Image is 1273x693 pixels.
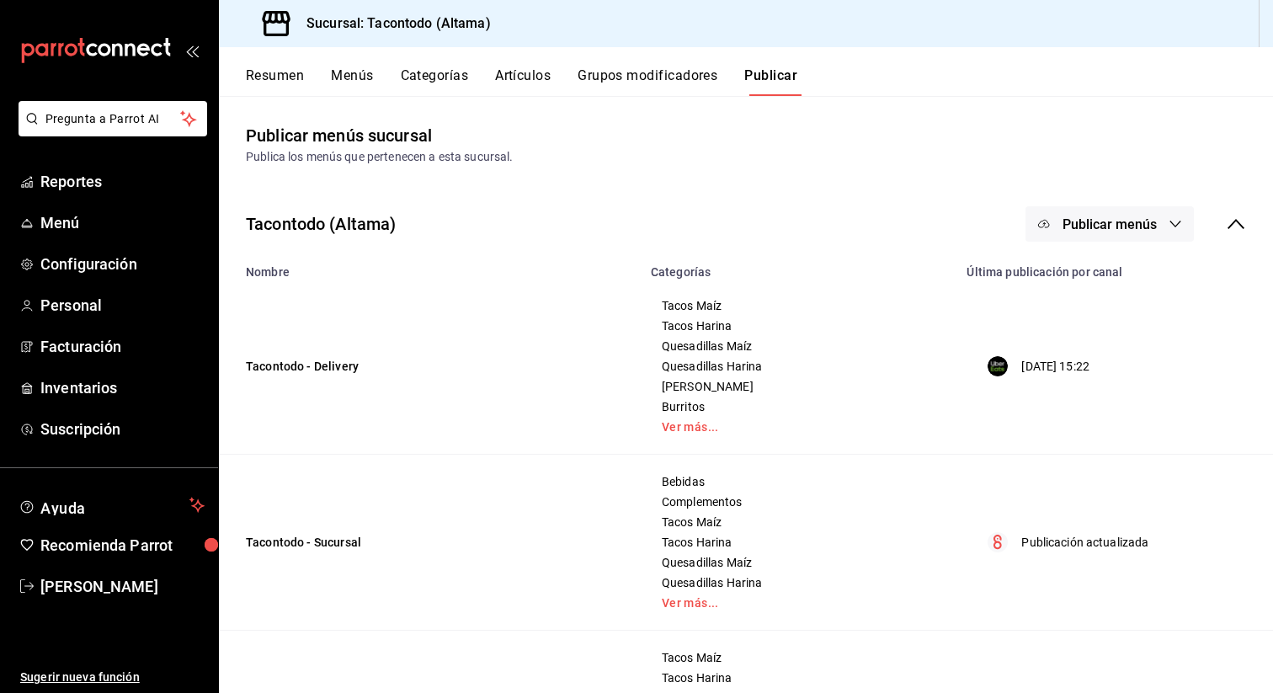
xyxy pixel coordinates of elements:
[20,669,205,686] span: Sugerir nueva función
[246,123,432,148] div: Publicar menús sucursal
[45,110,181,128] span: Pregunta a Parrot AI
[662,476,936,488] span: Bebidas
[662,496,936,508] span: Complementos
[246,148,1246,166] div: Publica los menús que pertenecen a esta sucursal.
[185,44,199,57] button: open_drawer_menu
[401,67,469,96] button: Categorías
[1021,358,1089,376] p: [DATE] 15:22
[1021,534,1148,552] p: Publicación actualizada
[40,211,205,234] span: Menú
[641,255,957,279] th: Categorías
[219,455,641,631] td: Tacontodo - Sucursal
[956,255,1273,279] th: Última publicación por canal
[40,495,183,515] span: Ayuda
[578,67,717,96] button: Grupos modificadores
[662,516,936,528] span: Tacos Maíz
[662,360,936,372] span: Quesadillas Harina
[662,401,936,413] span: Burritos
[1063,216,1157,232] span: Publicar menús
[662,672,936,684] span: Tacos Harina
[662,597,936,609] a: Ver más...
[246,67,304,96] button: Resumen
[662,557,936,568] span: Quesadillas Maíz
[40,253,205,275] span: Configuración
[40,170,205,193] span: Reportes
[1025,206,1194,242] button: Publicar menús
[40,575,205,598] span: [PERSON_NAME]
[495,67,551,96] button: Artículos
[662,421,936,433] a: Ver más...
[40,294,205,317] span: Personal
[246,211,396,237] div: Tacontodo (Altama)
[19,101,207,136] button: Pregunta a Parrot AI
[293,13,491,34] h3: Sucursal: Tacontodo (Altama)
[662,577,936,589] span: Quesadillas Harina
[744,67,797,96] button: Publicar
[662,536,936,548] span: Tacos Harina
[662,300,936,312] span: Tacos Maíz
[12,122,207,140] a: Pregunta a Parrot AI
[331,67,373,96] button: Menús
[40,376,205,399] span: Inventarios
[40,534,205,557] span: Recomienda Parrot
[40,418,205,440] span: Suscripción
[219,279,641,455] td: Tacontodo - Delivery
[40,335,205,358] span: Facturación
[662,652,936,664] span: Tacos Maíz
[219,255,641,279] th: Nombre
[662,381,936,392] span: [PERSON_NAME]
[662,340,936,352] span: Quesadillas Maíz
[662,320,936,332] span: Tacos Harina
[246,67,1273,96] div: navigation tabs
